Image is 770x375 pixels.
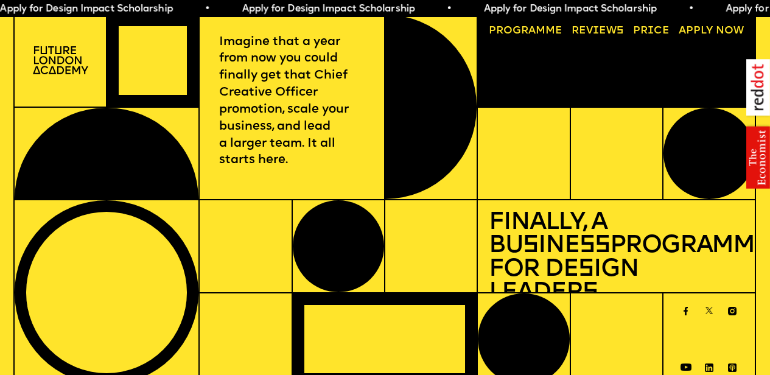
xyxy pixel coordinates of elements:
p: Imagine that a year from now you could finally get that Chief Creative Officer promotion, scale y... [219,34,365,170]
span: • [446,4,451,14]
a: Programme [483,20,568,41]
a: Reviews [567,20,629,41]
h1: Finally, a Bu ine Programme for De ign Leader [489,211,744,305]
span: • [687,4,693,14]
a: Apply now [674,20,750,41]
span: ss [579,234,610,258]
a: Price [628,20,675,41]
span: a [528,26,536,36]
span: s [583,281,598,305]
span: s [578,258,593,282]
span: • [203,4,209,14]
span: s [523,234,538,258]
span: A [679,26,686,36]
